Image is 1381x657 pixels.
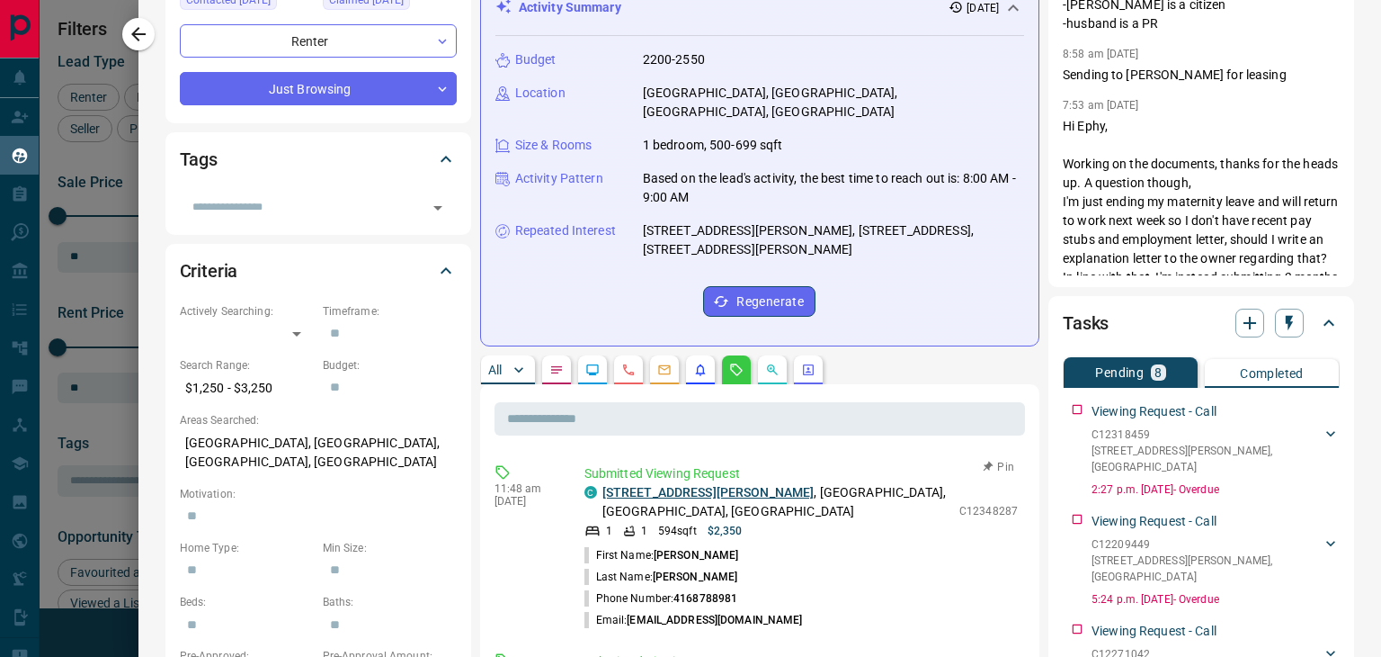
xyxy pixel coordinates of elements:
p: Last Name: [584,569,738,585]
div: Tags [180,138,457,181]
p: 2200-2550 [643,50,705,69]
p: Viewing Request - Call [1091,622,1216,641]
svg: Lead Browsing Activity [585,363,600,377]
p: Email: [584,612,803,628]
p: Baths: [323,594,457,610]
p: Phone Number: [584,590,738,607]
p: Beds: [180,594,314,610]
p: Viewing Request - Call [1091,402,1216,421]
p: 1 bedroom, 500-699 sqft [643,136,783,155]
svg: Calls [621,363,636,377]
svg: Notes [549,363,564,377]
svg: Agent Actions [801,363,815,377]
p: Submitted Viewing Request [584,464,1018,483]
p: First Name: [584,547,739,563]
p: Areas Searched: [180,412,457,428]
p: Min Size: [323,540,457,556]
div: Renter [180,24,457,58]
p: All [488,364,503,376]
h2: Tasks [1063,309,1109,337]
p: Budget [515,50,557,69]
svg: Emails [657,363,672,377]
div: C12209449[STREET_ADDRESS][PERSON_NAME],[GEOGRAPHIC_DATA] [1091,533,1340,589]
svg: Opportunities [765,363,780,377]
button: Open [425,195,450,220]
p: Home Type: [180,540,314,556]
p: 7:53 am [DATE] [1063,99,1139,112]
p: [STREET_ADDRESS][PERSON_NAME] , [GEOGRAPHIC_DATA] [1091,553,1322,585]
p: 1 [606,523,612,539]
p: 8 [1154,366,1162,379]
p: [DATE] [494,495,557,508]
p: 2:27 p.m. [DATE] - Overdue [1091,481,1340,498]
div: Criteria [180,249,457,292]
p: , [GEOGRAPHIC_DATA], [GEOGRAPHIC_DATA], [GEOGRAPHIC_DATA] [602,483,950,521]
p: [GEOGRAPHIC_DATA], [GEOGRAPHIC_DATA], [GEOGRAPHIC_DATA], [GEOGRAPHIC_DATA] [643,84,1024,121]
p: 5:24 p.m. [DATE] - Overdue [1091,591,1340,607]
span: [PERSON_NAME] [653,571,737,583]
p: C12348287 [959,503,1018,519]
p: Pending [1095,366,1144,379]
div: C12318459[STREET_ADDRESS][PERSON_NAME],[GEOGRAPHIC_DATA] [1091,423,1340,479]
span: 4168788981 [673,592,737,605]
svg: Requests [729,363,744,377]
p: [STREET_ADDRESS][PERSON_NAME] , [GEOGRAPHIC_DATA] [1091,443,1322,475]
p: Based on the lead's activity, the best time to reach out is: 8:00 AM - 9:00 AM [643,169,1024,207]
p: Repeated Interest [515,221,616,240]
p: Budget: [323,357,457,373]
p: 594 sqft [658,523,697,539]
p: [GEOGRAPHIC_DATA], [GEOGRAPHIC_DATA], [GEOGRAPHIC_DATA], [GEOGRAPHIC_DATA] [180,428,457,477]
p: C12318459 [1091,427,1322,443]
button: Regenerate [703,286,815,317]
p: 1 [641,523,647,539]
h2: Tags [180,145,218,174]
p: C12209449 [1091,536,1322,553]
button: Pin [973,459,1025,475]
p: [STREET_ADDRESS][PERSON_NAME], [STREET_ADDRESS], [STREET_ADDRESS][PERSON_NAME] [643,221,1024,259]
span: [EMAIL_ADDRESS][DOMAIN_NAME] [627,614,802,626]
p: Actively Searching: [180,303,314,319]
p: Search Range: [180,357,314,373]
p: Location [515,84,566,103]
p: $1,250 - $3,250 [180,373,314,403]
p: Size & Rooms [515,136,592,155]
span: [PERSON_NAME] [654,549,738,562]
p: Viewing Request - Call [1091,512,1216,531]
p: $2,350 [708,523,743,539]
svg: Listing Alerts [693,363,708,377]
p: Timeframe: [323,303,457,319]
div: Just Browsing [180,72,457,105]
p: Completed [1240,367,1304,380]
p: 8:58 am [DATE] [1063,48,1139,60]
div: condos.ca [584,486,597,499]
p: Hi Ephy, Working on the documents, thanks for the heads up. A question though, I'm just ending my... [1063,117,1340,400]
div: Tasks [1063,301,1340,345]
p: Motivation: [180,486,457,502]
p: 11:48 am [494,482,557,495]
p: Sending to [PERSON_NAME] for leasing [1063,66,1340,85]
p: Activity Pattern [515,169,603,188]
h2: Criteria [180,256,238,285]
a: [STREET_ADDRESS][PERSON_NAME] [602,485,815,499]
